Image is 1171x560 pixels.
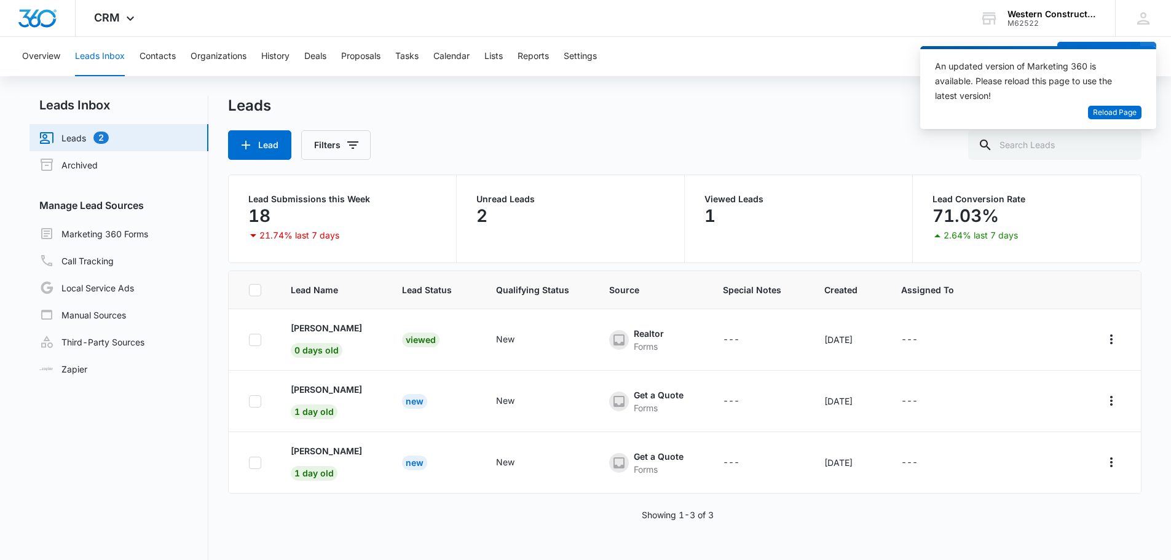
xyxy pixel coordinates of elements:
button: Overview [22,37,60,76]
div: --- [901,455,918,470]
button: Reload Page [1088,106,1141,120]
a: Leads2 [39,130,109,145]
button: Deals [304,37,326,76]
p: 21.74% last 7 days [259,231,339,240]
p: Unread Leads [476,195,664,203]
button: Calendar [433,37,470,76]
span: Created [824,283,872,296]
p: Lead Conversion Rate [932,195,1121,203]
a: Viewed [402,334,440,345]
div: - - Select to Edit Field [723,333,762,347]
h3: Manage Lead Sources [30,198,208,213]
div: [DATE] [824,333,872,346]
h2: Leads Inbox [30,96,208,114]
p: Lead Submissions this Week [248,195,436,203]
input: Search Leads [968,130,1141,160]
div: account id [1007,19,1097,28]
span: Qualifying Status [496,283,580,296]
button: Actions [1102,452,1121,472]
button: Organizations [191,37,246,76]
a: [PERSON_NAME]1 day old [291,444,373,478]
div: Get a Quote [634,388,684,401]
div: New [402,455,427,470]
span: 1 day old [291,466,337,481]
span: Lead Status [402,283,467,296]
p: [PERSON_NAME] [291,383,362,396]
div: - - Select to Edit Field [723,455,762,470]
a: Archived [39,157,98,172]
div: Viewed [402,333,440,347]
div: --- [901,394,918,409]
div: New [496,333,515,345]
div: --- [723,455,739,470]
a: [PERSON_NAME]1 day old [291,383,373,417]
button: Add Contact [1057,42,1140,71]
a: Zapier [39,363,87,376]
div: [DATE] [824,456,872,469]
span: Source [609,283,693,296]
button: Actions [1102,329,1121,349]
span: Lead Name [291,283,373,296]
button: History [261,37,290,76]
div: - - Select to Edit Field [496,394,537,409]
div: New [402,394,427,409]
button: Proposals [341,37,380,76]
p: Viewed Leads [704,195,893,203]
div: An updated version of Marketing 360 is available. Please reload this page to use the latest version! [935,59,1127,103]
span: Special Notes [723,283,794,296]
a: Marketing 360 Forms [39,226,148,241]
span: 0 days old [291,343,342,358]
a: Call Tracking [39,253,114,268]
span: CRM [94,11,120,24]
button: Lead [228,130,291,160]
p: 2.64% last 7 days [944,231,1018,240]
div: [DATE] [824,395,872,408]
div: Realtor [634,327,664,340]
p: [PERSON_NAME] [291,321,362,334]
div: - - Select to Edit Field [901,455,940,470]
div: New [496,455,515,468]
button: Reports [518,37,549,76]
button: Contacts [140,37,176,76]
span: Assigned To [901,283,954,296]
div: account name [1007,9,1097,19]
div: Forms [634,401,684,414]
div: Forms [634,463,684,476]
div: - - Select to Edit Field [901,394,940,409]
div: --- [901,333,918,347]
div: --- [723,333,739,347]
button: Tasks [395,37,419,76]
button: Leads Inbox [75,37,125,76]
a: New [402,457,427,468]
div: - - Select to Edit Field [901,333,940,347]
button: Lists [484,37,503,76]
div: - - Select to Edit Field [496,333,537,347]
div: --- [723,394,739,409]
div: - - Select to Edit Field [723,394,762,409]
a: [PERSON_NAME]0 days old [291,321,373,355]
a: Manual Sources [39,307,126,322]
div: Get a Quote [634,450,684,463]
button: Settings [564,37,597,76]
div: - - Select to Edit Field [496,455,537,470]
a: Local Service Ads [39,280,134,295]
button: Actions [1102,391,1121,411]
p: 71.03% [932,206,999,226]
a: New [402,396,427,406]
span: 1 day old [291,404,337,419]
div: Forms [634,340,664,353]
p: Showing 1-3 of 3 [642,508,714,521]
div: New [496,394,515,407]
p: 2 [476,206,487,226]
p: 1 [704,206,716,226]
p: [PERSON_NAME] [291,444,362,457]
span: Reload Page [1093,107,1137,119]
h1: Leads [228,97,271,115]
p: 18 [248,206,270,226]
button: Filters [301,130,371,160]
a: Third-Party Sources [39,334,144,349]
